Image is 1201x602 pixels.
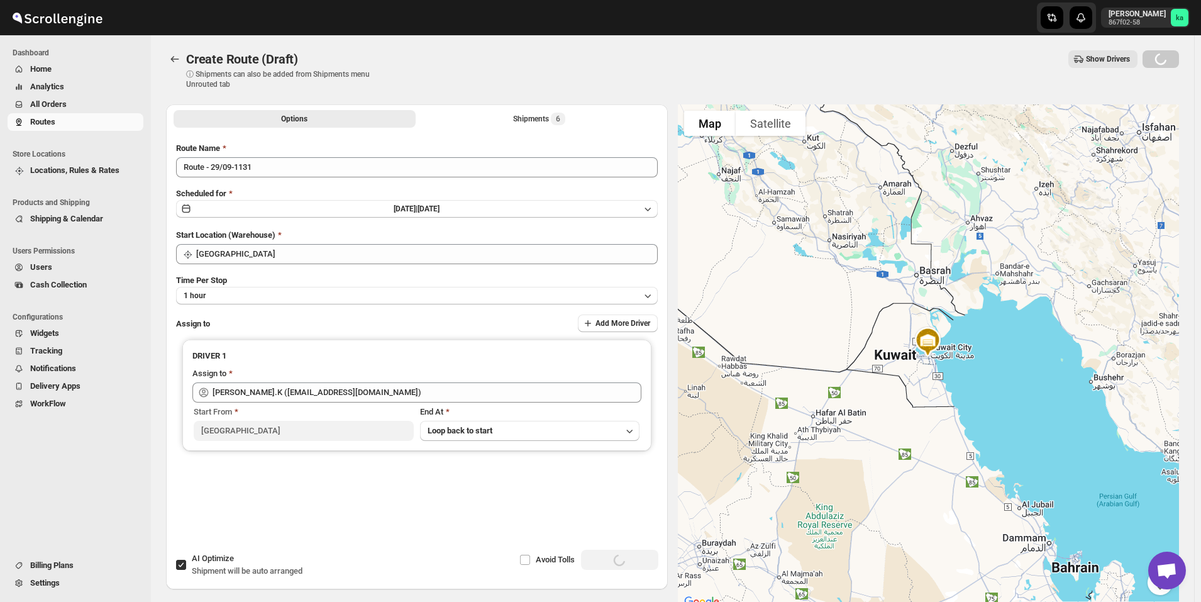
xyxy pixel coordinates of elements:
button: Map camera controls [1148,570,1173,595]
span: Users [30,262,52,272]
img: ScrollEngine [10,2,104,33]
span: Home [30,64,52,74]
input: Search location [196,244,658,264]
span: Dashboard [13,48,145,58]
span: Notifications [30,364,76,373]
button: Widgets [8,325,143,342]
button: Settings [8,574,143,592]
span: Users Permissions [13,246,145,256]
button: Billing Plans [8,557,143,574]
span: 6 [556,114,560,124]
span: Assign to [176,319,210,328]
p: 867f02-58 [1109,19,1166,26]
button: Delivery Apps [8,377,143,395]
span: Route Name [176,143,220,153]
span: Create Route (Draft) [186,52,298,67]
button: Loop back to start [420,421,640,441]
button: WorkFlow [8,395,143,413]
button: User menu [1101,8,1190,28]
span: Delivery Apps [30,381,80,391]
span: Settings [30,578,60,588]
button: Locations, Rules & Rates [8,162,143,179]
span: [DATE] [418,204,440,213]
p: ⓘ Shipments can also be added from Shipments menu Unrouted tab [186,69,384,89]
span: Avoid Tolls [536,555,575,564]
span: Shipment will be auto arranged [192,566,302,576]
input: Search assignee [213,382,641,403]
div: All Route Options [166,132,668,537]
button: 1 hour [176,287,658,304]
p: [PERSON_NAME] [1109,9,1166,19]
span: Cash Collection [30,280,87,289]
text: ka [1176,14,1183,22]
span: Configurations [13,312,145,322]
button: Selected Shipments [418,110,660,128]
span: Scheduled for [176,189,226,198]
div: Assign to [192,367,226,380]
span: Widgets [30,328,59,338]
div: Open chat [1148,552,1186,589]
button: Add More Driver [578,315,658,332]
button: Shipping & Calendar [8,210,143,228]
span: Products and Shipping [13,198,145,208]
input: Eg: Bengaluru Route [176,157,658,177]
span: AI Optimize [192,554,234,563]
span: Show Drivers [1086,54,1130,64]
h3: DRIVER 1 [192,350,641,362]
span: Billing Plans [30,560,74,570]
span: khaled alrashidi [1171,9,1188,26]
span: Shipping & Calendar [30,214,103,223]
button: Routes [8,113,143,131]
span: Start From [194,407,232,416]
button: Routes [166,50,184,68]
button: Analytics [8,78,143,96]
span: Loop back to start [428,426,492,435]
button: Show satellite imagery [736,111,805,136]
button: Users [8,259,143,276]
span: Analytics [30,82,64,91]
button: Cash Collection [8,276,143,294]
span: WorkFlow [30,399,66,408]
span: Add More Driver [595,318,650,328]
span: Time Per Stop [176,276,227,285]
button: Show street map [684,111,736,136]
button: [DATE]|[DATE] [176,200,658,218]
span: Tracking [30,346,62,355]
span: Start Location (Warehouse) [176,230,275,240]
button: Tracking [8,342,143,360]
div: Shipments [513,113,565,125]
span: Routes [30,117,55,126]
div: End At [420,406,640,418]
span: 1 hour [184,291,206,301]
span: All Orders [30,99,67,109]
button: Home [8,60,143,78]
span: Store Locations [13,149,145,159]
span: [DATE] | [394,204,418,213]
span: Options [281,114,307,124]
button: All Route Options [174,110,416,128]
button: Notifications [8,360,143,377]
button: Show Drivers [1068,50,1137,68]
button: All Orders [8,96,143,113]
span: Locations, Rules & Rates [30,165,119,175]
